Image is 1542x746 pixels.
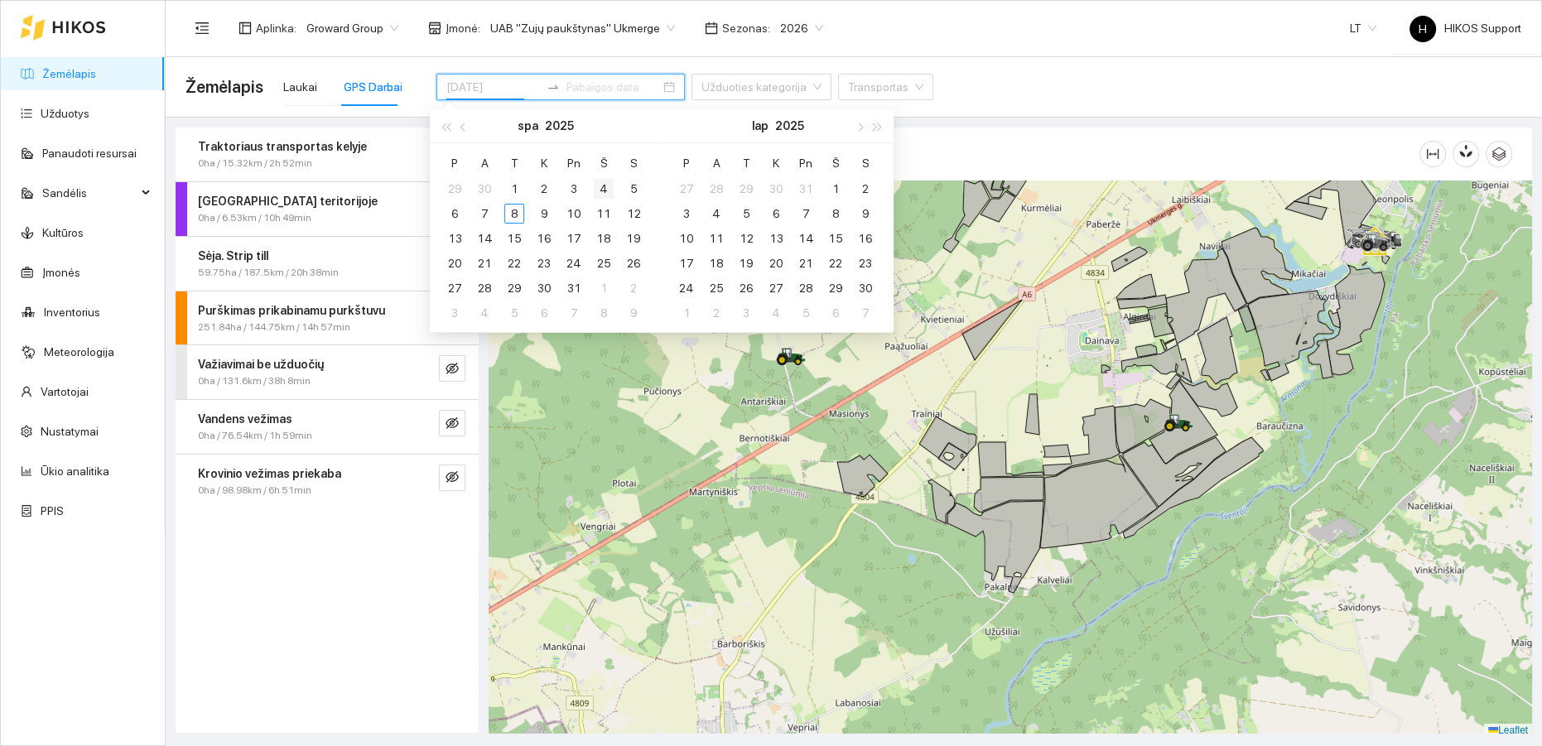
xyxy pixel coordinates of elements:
[672,150,701,176] th: P
[198,265,339,281] span: 59.75ha / 187.5km / 20h 38min
[534,278,554,298] div: 30
[564,303,584,323] div: 7
[42,226,84,239] a: Kultūros
[791,276,821,301] td: 2025-11-28
[796,253,816,273] div: 21
[534,303,554,323] div: 6
[504,278,524,298] div: 29
[826,253,846,273] div: 22
[761,176,791,201] td: 2025-10-30
[780,16,823,41] span: 2026
[736,179,756,199] div: 29
[547,80,560,94] span: to
[619,201,648,226] td: 2025-10-12
[534,179,554,199] div: 2
[529,301,559,325] td: 2025-11-06
[731,276,761,301] td: 2025-11-26
[761,301,791,325] td: 2025-12-04
[440,251,470,276] td: 2025-10-20
[440,150,470,176] th: P
[1350,16,1376,41] span: LT
[198,156,312,171] span: 0ha / 15.32km / 2h 52min
[1488,724,1528,736] a: Leaflet
[470,150,499,176] th: A
[1419,141,1446,167] button: column-width
[198,412,292,426] strong: Vandens vežimas
[821,201,851,226] td: 2025-11-08
[198,249,268,262] strong: Sėja. Strip till
[594,229,614,248] div: 18
[440,301,470,325] td: 2025-11-03
[826,204,846,224] div: 8
[534,204,554,224] div: 9
[508,130,1419,177] div: Žemėlapis
[761,276,791,301] td: 2025-11-27
[475,303,494,323] div: 4
[775,109,804,142] button: 2025
[470,251,499,276] td: 2025-10-21
[701,251,731,276] td: 2025-11-18
[564,278,584,298] div: 31
[176,237,479,291] div: Sėja. Strip till59.75ha / 187.5km / 20h 38mineye-invisible
[619,276,648,301] td: 2025-11-02
[559,301,589,325] td: 2025-11-07
[851,201,880,226] td: 2025-11-09
[796,179,816,199] div: 31
[851,226,880,251] td: 2025-11-16
[761,150,791,176] th: K
[239,22,252,35] span: layout
[731,226,761,251] td: 2025-11-12
[701,276,731,301] td: 2025-11-25
[706,303,726,323] div: 2
[594,303,614,323] div: 8
[490,16,675,41] span: UAB "Zujų paukštynas" Ukmerge
[672,301,701,325] td: 2025-12-01
[475,179,494,199] div: 30
[256,19,296,37] span: Aplinka :
[731,150,761,176] th: T
[821,176,851,201] td: 2025-11-01
[736,229,756,248] div: 12
[446,416,459,432] span: eye-invisible
[677,229,696,248] div: 10
[672,201,701,226] td: 2025-11-03
[791,301,821,325] td: 2025-12-05
[855,204,875,224] div: 9
[198,358,324,371] strong: Važiavimai be užduočių
[504,229,524,248] div: 15
[761,251,791,276] td: 2025-11-20
[186,74,263,100] span: Žemėlapis
[851,301,880,325] td: 2025-12-07
[589,150,619,176] th: Š
[701,150,731,176] th: A
[41,385,89,398] a: Vartotojai
[796,278,816,298] div: 28
[534,229,554,248] div: 16
[624,179,643,199] div: 5
[41,504,64,517] a: PPIS
[499,301,529,325] td: 2025-11-05
[440,226,470,251] td: 2025-10-13
[589,301,619,325] td: 2025-11-08
[198,373,311,389] span: 0ha / 131.6km / 38h 8min
[791,251,821,276] td: 2025-11-21
[752,109,769,142] button: lap
[198,304,385,317] strong: Purškimas prikabinamu purkštuvu
[529,176,559,201] td: 2025-10-02
[619,251,648,276] td: 2025-10-26
[624,253,643,273] div: 26
[499,226,529,251] td: 2025-10-15
[731,176,761,201] td: 2025-10-29
[855,278,875,298] div: 30
[761,226,791,251] td: 2025-11-13
[446,19,480,37] span: Įmonė :
[499,251,529,276] td: 2025-10-22
[198,428,312,444] span: 0ha / 76.54km / 1h 59min
[594,253,614,273] div: 25
[619,176,648,201] td: 2025-10-05
[176,400,479,454] div: Vandens vežimas0ha / 76.54km / 1h 59mineye-invisible
[445,229,465,248] div: 13
[855,179,875,199] div: 2
[545,109,574,142] button: 2025
[796,303,816,323] div: 5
